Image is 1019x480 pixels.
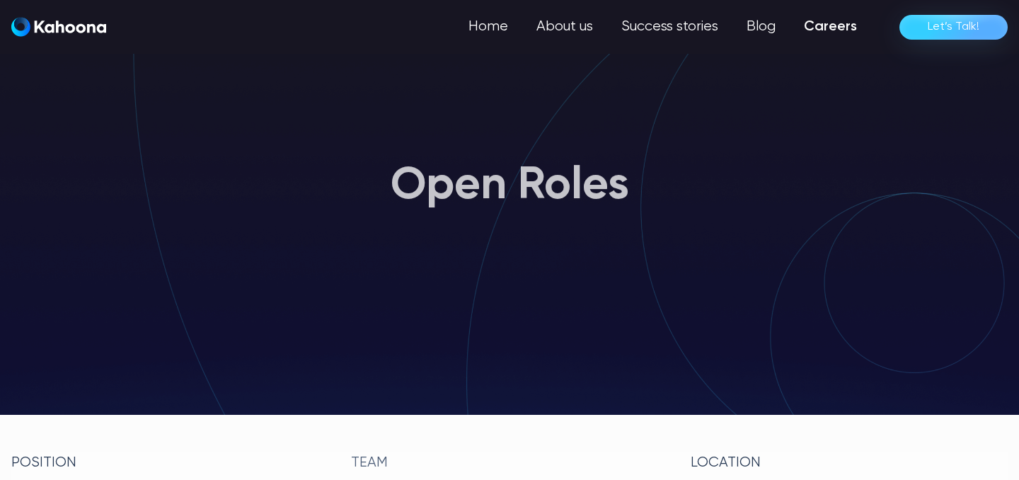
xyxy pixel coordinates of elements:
[691,452,1008,474] div: Location
[522,13,607,41] a: About us
[607,13,732,41] a: Success stories
[391,161,629,211] h1: Open Roles
[351,452,668,474] div: team
[11,452,328,474] div: Position
[732,13,790,41] a: Blog
[11,17,106,37] img: Kahoona logo white
[790,13,871,41] a: Careers
[899,15,1008,40] a: Let’s Talk!
[928,16,979,38] div: Let’s Talk!
[11,17,106,38] a: home
[454,13,522,41] a: Home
